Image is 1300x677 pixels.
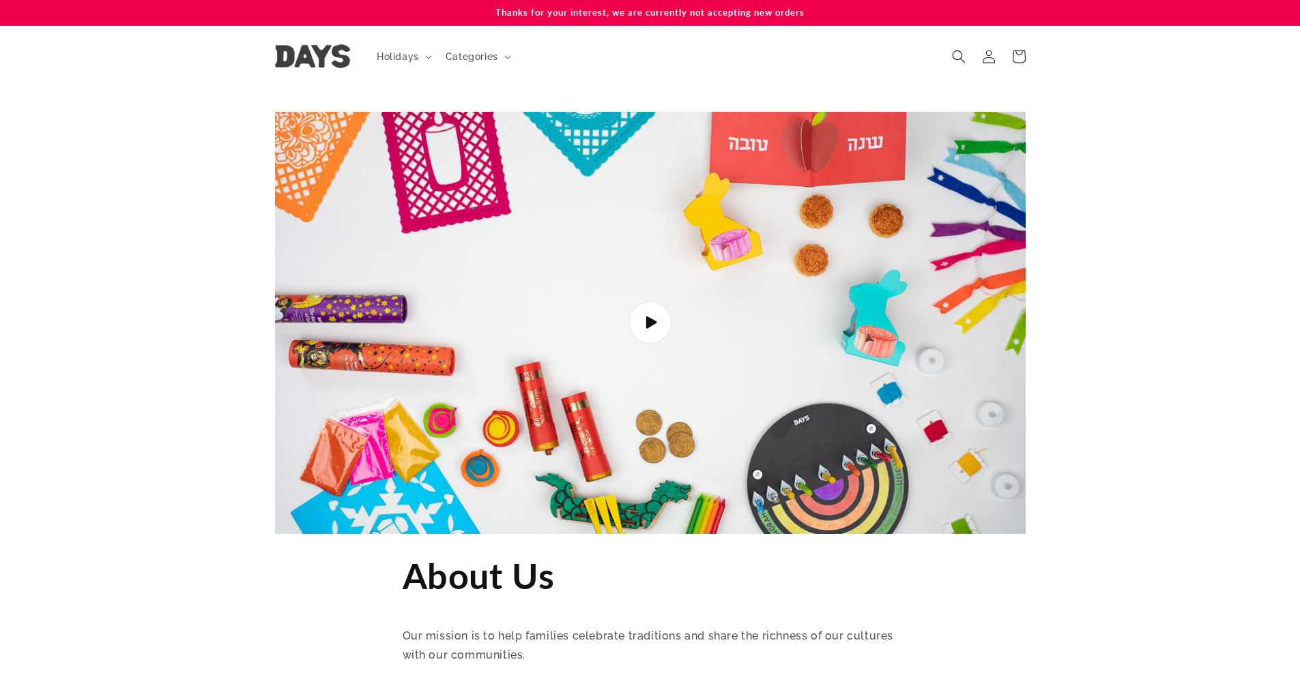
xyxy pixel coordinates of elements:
span: Categories [446,50,498,63]
img: Load video: [275,112,1026,534]
p: Our mission is to help families celebrate traditions and share the richness of our cultures with ... [403,627,898,666]
summary: Holidays [369,42,437,71]
h1: About Us [403,553,898,599]
img: Days United [275,44,350,68]
summary: Categories [437,42,517,71]
summary: Search [944,42,974,72]
span: Holidays [377,50,419,63]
